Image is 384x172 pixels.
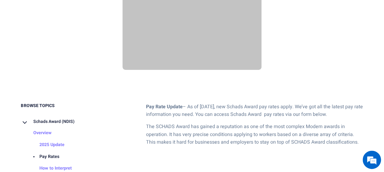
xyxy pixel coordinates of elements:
[146,123,363,146] p: The SCHADS Award has gained a reputation as one of the most complex Modern awards in operation. I...
[21,127,52,139] a: Overview
[21,116,75,127] a: Schads Award (NDIS)
[146,103,363,119] p: – As of [DATE], new Schads Award pay rates apply. We’ve got all the latest pay rate information y...
[27,151,59,163] a: Pay Rates
[27,139,64,151] a: 2025 Update
[146,103,183,110] strong: Pay Rate Update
